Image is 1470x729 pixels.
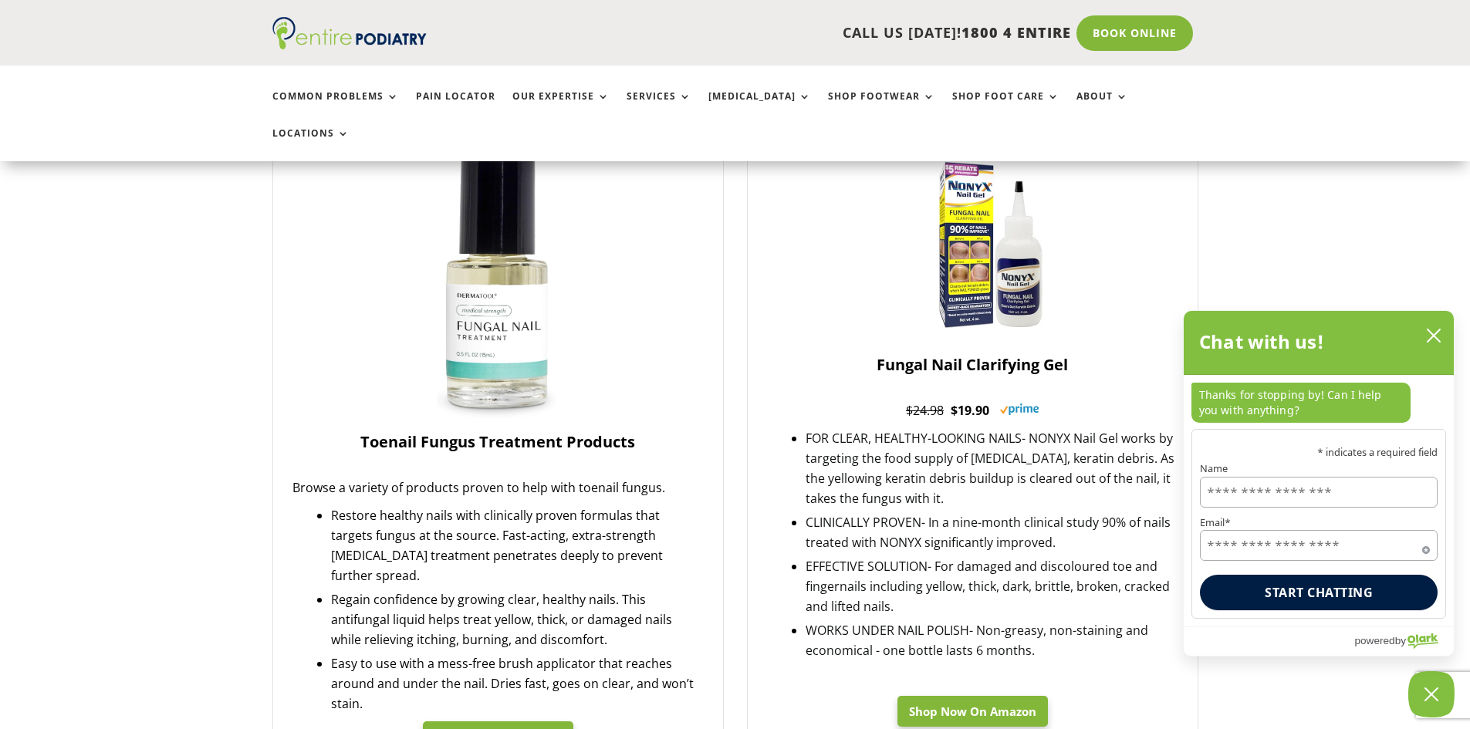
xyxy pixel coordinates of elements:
label: Email* [1200,518,1438,528]
input: Email [1200,530,1438,561]
a: Book Online [1076,15,1193,51]
p: Browse a variety of products proven to help with toenail fungus. [292,478,704,498]
span: powered [1354,631,1394,650]
a: Services [627,91,691,124]
span: 1800 4 ENTIRE [961,23,1071,42]
a: Toenail Fungus Treatment Products [292,432,704,471]
span: EFFECTIVE SOLUTION- For damaged and discoloured toe and fingernails including yellow, thick, dark... [806,558,1170,615]
span: Required field [1422,543,1430,551]
span: FOR CLEAR, HEALTHY-LOOKING NAILS- NONYX Nail Gel works by targeting the food supply of [MEDICAL_D... [806,430,1174,507]
li: Restore healthy nails with clinically proven formulas that targets fungus at the source. Fast-act... [331,505,704,586]
label: Name [1200,464,1438,474]
span: WORKS UNDER NAIL POLISH- Non-greasy, non-staining and economical - one bottle lasts 6 months. [806,622,1148,659]
button: close chatbox [1421,324,1446,347]
a: Shop Footwear [828,91,935,124]
button: Close Chatbox [1408,671,1455,717]
input: Name [1200,477,1438,508]
a: About [1076,91,1128,124]
li: Regain confidence by growing clear, healthy nails. This antifungal liquid helps treat yellow, thi... [331,589,704,650]
p: * indicates a required field [1200,447,1438,457]
p: CALL US [DATE]! [486,23,1071,43]
img: logo (1) [272,17,427,49]
a: Fungal Nail Clarifying Gel [767,355,1178,393]
span: CLINICALLY PROVEN- In a nine-month clinical study 90% of nails treated with NONYX significantly i... [806,514,1171,551]
img: Fungal Nail Clarifying Gel [876,148,1069,341]
a: Shop Now On Amazon [897,696,1048,727]
p: Thanks for stopping by! Can I help you with anything? [1191,383,1411,423]
img: Toenail Fungus Treatment Products [401,148,594,418]
h2: Chat with us! [1199,326,1325,357]
a: [MEDICAL_DATA] [708,91,811,124]
strike: $24.98 [906,402,944,419]
a: Locations [272,128,350,161]
div: olark chatbox [1183,310,1455,656]
a: Common Problems [272,91,399,124]
a: Shop Foot Care [952,91,1059,124]
a: Entire Podiatry [272,37,427,52]
span: $19.90 [951,402,989,419]
li: Easy to use with a mess-free brush applicator that reaches around and under the nail. Dries fast,... [331,653,704,714]
button: Start chatting [1200,575,1438,610]
a: Pain Locator [416,91,495,124]
div: chat [1184,375,1454,429]
a: Our Expertise [512,91,610,124]
a: Powered by Olark [1354,627,1454,656]
span: by [1395,631,1406,650]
